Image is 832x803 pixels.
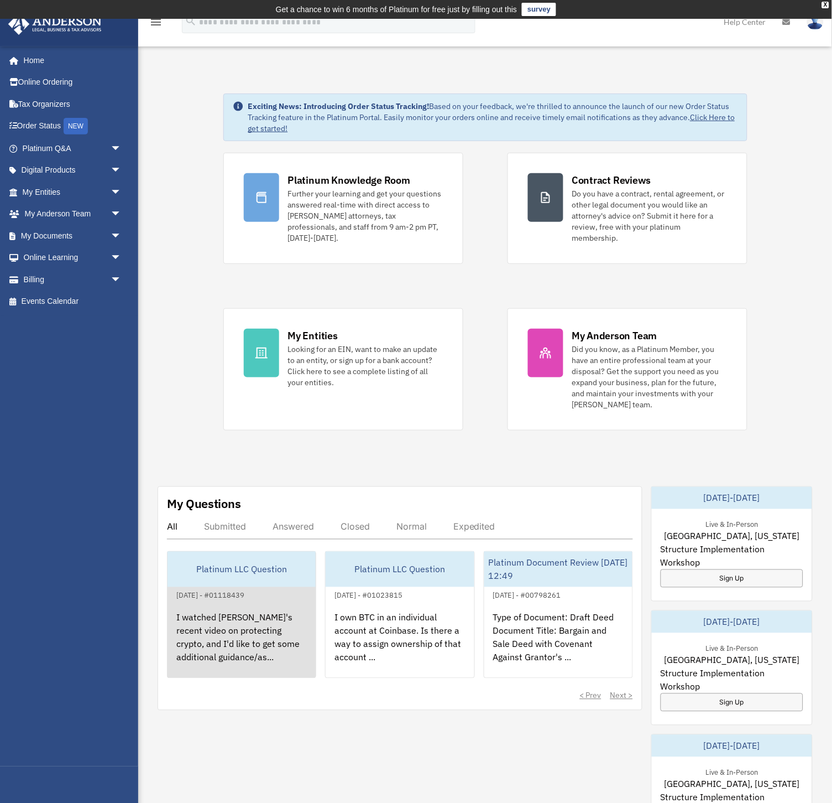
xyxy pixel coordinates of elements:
[288,188,443,244] div: Further your learning and get your questions answered real-time with direct access to [PERSON_NAM...
[111,181,133,204] span: arrow_drop_down
[149,15,163,29] i: menu
[697,518,767,530] div: Live & In-Person
[572,344,727,410] div: Did you know, as a Platinum Member, you have an entire professional team at your disposal? Get th...
[8,181,138,203] a: My Entitiesarrow_drop_down
[248,101,430,111] strong: Exciting News: Introducing Order Status Tracking!
[8,291,138,313] a: Events Calendar
[111,137,133,160] span: arrow_drop_down
[168,602,316,688] div: I watched [PERSON_NAME]'s recent video on protecting crypto, and I'd like to get some additional ...
[697,766,767,778] div: Live & In-Person
[326,589,411,600] div: [DATE] - #01023815
[167,551,316,678] a: Platinum LLC Question[DATE] - #01118439I watched [PERSON_NAME]'s recent video on protecting crypt...
[507,308,747,431] a: My Anderson Team Did you know, as a Platinum Member, you have an entire professional team at your...
[484,589,570,600] div: [DATE] - #00798261
[453,521,495,532] div: Expedited
[664,778,799,791] span: [GEOGRAPHIC_DATA], [US_STATE]
[507,153,747,264] a: Contract Reviews Do you have a contract, rental agreement, or other legal document you would like...
[572,173,651,187] div: Contract Reviews
[288,173,411,187] div: Platinum Knowledge Room
[484,552,632,587] div: Platinum Document Review [DATE] 12:49
[8,268,138,291] a: Billingarrow_drop_down
[326,552,474,587] div: Platinum LLC Question
[396,521,427,532] div: Normal
[111,203,133,226] span: arrow_drop_down
[223,153,463,264] a: Platinum Knowledge Room Further your learning and get your questions answered real-time with dire...
[8,247,138,269] a: Online Learningarrow_drop_down
[8,225,138,247] a: My Documentsarrow_drop_down
[661,667,803,693] span: Structure Implementation Workshop
[697,642,767,654] div: Live & In-Person
[664,654,799,667] span: [GEOGRAPHIC_DATA], [US_STATE]
[111,247,133,270] span: arrow_drop_down
[8,203,138,225] a: My Anderson Teamarrow_drop_down
[168,589,253,600] div: [DATE] - #01118439
[185,15,197,27] i: search
[664,530,799,543] span: [GEOGRAPHIC_DATA], [US_STATE]
[652,735,812,757] div: [DATE]-[DATE]
[522,3,556,16] a: survey
[572,188,727,244] div: Do you have a contract, rental agreement, or other legal document you would like an attorney's ad...
[111,268,133,291] span: arrow_drop_down
[822,2,829,8] div: close
[807,14,824,30] img: User Pic
[168,552,316,587] div: Platinum LLC Question
[661,569,803,588] a: Sign Up
[248,101,738,134] div: Based on your feedback, we're thrilled to announce the launch of our new Order Status Tracking fe...
[64,118,88,134] div: NEW
[484,551,633,678] a: Platinum Document Review [DATE] 12:49[DATE] - #00798261Type of Document: Draft Deed Document Titl...
[572,329,657,343] div: My Anderson Team
[5,13,105,35] img: Anderson Advisors Platinum Portal
[248,112,735,133] a: Click Here to get started!
[149,19,163,29] a: menu
[652,487,812,509] div: [DATE]-[DATE]
[111,225,133,247] span: arrow_drop_down
[661,543,803,569] span: Structure Implementation Workshop
[484,602,632,688] div: Type of Document: Draft Deed Document Title: Bargain and Sale Deed with Covenant Against Grantor'...
[273,521,314,532] div: Answered
[326,602,474,688] div: I own BTC in an individual account at Coinbase. Is there a way to assign ownership of that accoun...
[661,693,803,712] a: Sign Up
[8,71,138,94] a: Online Ordering
[652,611,812,633] div: [DATE]-[DATE]
[341,521,370,532] div: Closed
[8,115,138,138] a: Order StatusNEW
[288,344,443,388] div: Looking for an EIN, want to make an update to an entity, or sign up for a bank account? Click her...
[8,49,133,71] a: Home
[8,93,138,115] a: Tax Organizers
[167,496,241,512] div: My Questions
[8,137,138,159] a: Platinum Q&Aarrow_drop_down
[288,329,338,343] div: My Entities
[276,3,517,16] div: Get a chance to win 6 months of Platinum for free just by filling out this
[223,308,463,431] a: My Entities Looking for an EIN, want to make an update to an entity, or sign up for a bank accoun...
[204,521,246,532] div: Submitted
[167,521,177,532] div: All
[8,159,138,182] a: Digital Productsarrow_drop_down
[325,551,474,678] a: Platinum LLC Question[DATE] - #01023815I own BTC in an individual account at Coinbase. Is there a...
[111,159,133,182] span: arrow_drop_down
